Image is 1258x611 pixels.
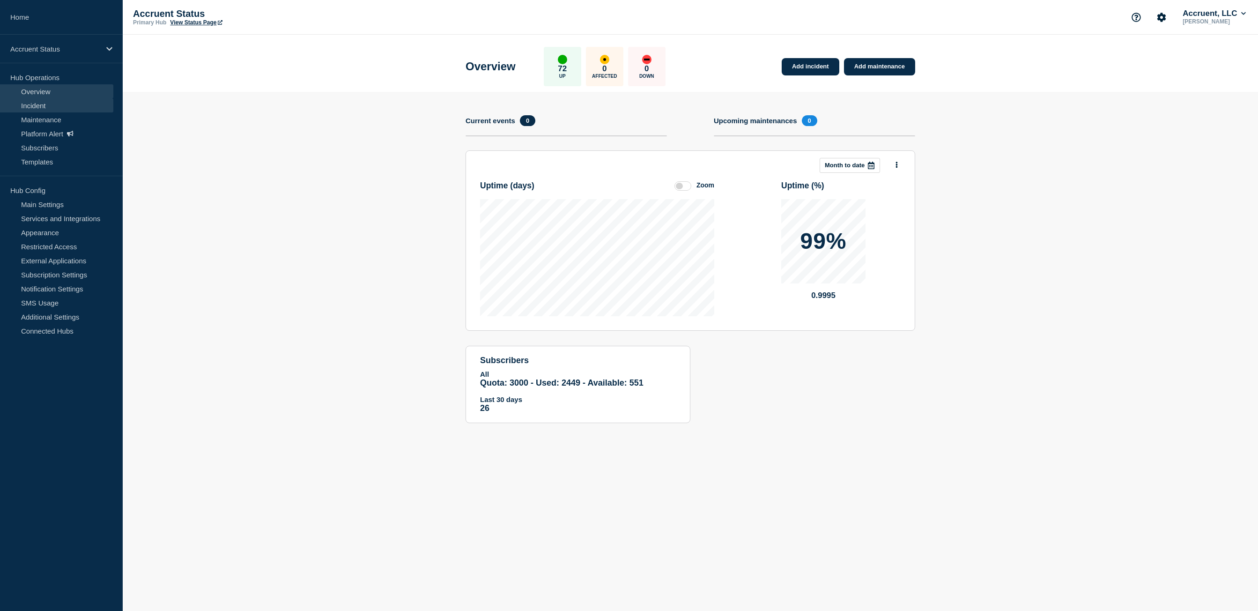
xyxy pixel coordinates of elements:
h3: Uptime ( % ) [781,181,824,191]
p: Accruent Status [10,45,100,53]
h4: subscribers [480,356,676,365]
p: Last 30 days [480,395,676,403]
a: Add incident [782,58,839,75]
a: View Status Page [170,19,222,26]
button: Month to date [820,158,880,173]
p: [PERSON_NAME] [1181,18,1248,25]
div: Zoom [696,181,714,189]
h3: Uptime ( days ) [480,181,534,191]
div: affected [600,55,609,64]
button: Accruent, LLC [1181,9,1248,18]
h4: Upcoming maintenances [714,117,797,125]
p: All [480,370,676,378]
a: Add maintenance [844,58,915,75]
span: 0 [802,115,817,126]
span: 0 [520,115,535,126]
p: 99% [800,230,846,253]
p: 0.9995 [781,291,866,300]
p: 0 [644,64,649,74]
div: down [642,55,651,64]
p: Accruent Status [133,8,320,19]
div: up [558,55,567,64]
p: Month to date [825,162,865,169]
p: Down [639,74,654,79]
button: Account settings [1152,7,1171,27]
button: Support [1126,7,1146,27]
span: Quota: 3000 - Used: 2449 - Available: 551 [480,378,644,387]
p: 26 [480,403,676,413]
p: Up [559,74,566,79]
h4: Current events [466,117,515,125]
p: 72 [558,64,567,74]
h1: Overview [466,60,516,73]
p: 0 [602,64,607,74]
p: Primary Hub [133,19,166,26]
p: Affected [592,74,617,79]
